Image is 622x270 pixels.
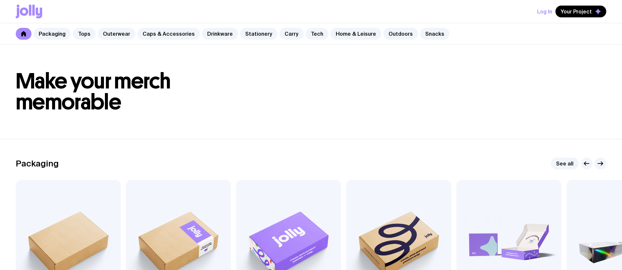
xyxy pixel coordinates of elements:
[420,28,450,40] a: Snacks
[555,6,606,17] button: Your Project
[561,8,592,15] span: Your Project
[331,28,381,40] a: Home & Leisure
[73,28,96,40] a: Tops
[202,28,238,40] a: Drinkware
[16,159,59,168] h2: Packaging
[33,28,71,40] a: Packaging
[137,28,200,40] a: Caps & Accessories
[279,28,304,40] a: Carry
[240,28,277,40] a: Stationery
[98,28,135,40] a: Outerwear
[306,28,329,40] a: Tech
[383,28,418,40] a: Outdoors
[551,158,579,169] a: See all
[537,6,552,17] button: Log In
[16,68,171,115] span: Make your merch memorable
